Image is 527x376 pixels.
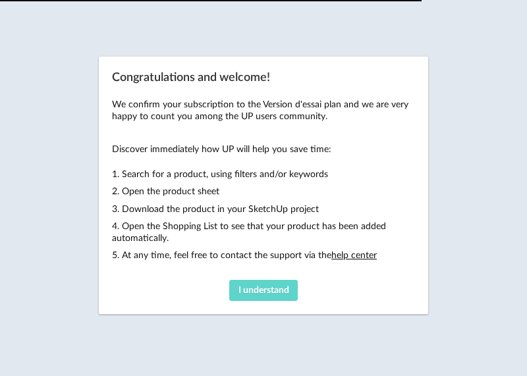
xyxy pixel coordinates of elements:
[112,72,270,84] span: Congratulations and welcome!
[112,221,415,244] p: 4. Open the Shopping List to see that your product has been added automatically.
[112,250,415,261] p: 5. At any time, feel free to contact the support via the
[112,169,415,180] p: 1. Search for a product, using filters and/or keywords
[112,99,415,122] p: We confirm your subscription to the Version d'essai plan and we are very happy to count you among...
[331,251,377,260] a: help center
[238,286,289,295] span: I understand
[112,144,415,155] p: Discover immediately how UP will help you save time:
[229,280,298,301] button: I understand
[99,57,428,315] div: Congratulations and welcome!
[112,186,415,198] p: 2. Open the product sheet
[112,203,415,215] p: 3. Download the product in your SketchUp project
